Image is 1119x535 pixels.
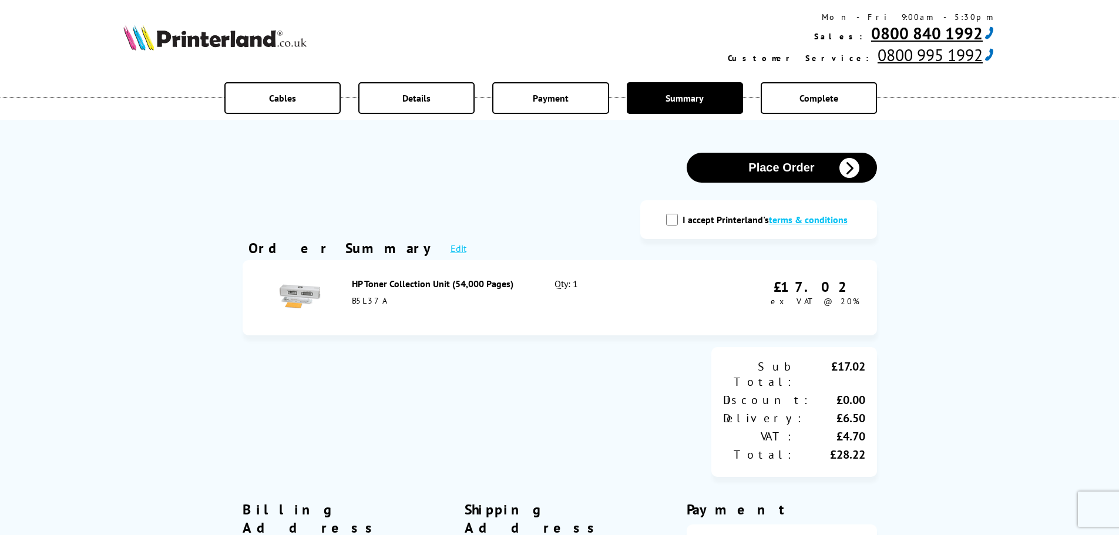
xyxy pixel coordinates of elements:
span: Cables [269,92,296,104]
div: Discount: [723,392,811,408]
div: HP Toner Collection Unit (54,000 Pages) [352,278,529,290]
ctc: Call 0800 995 1992 with Linkus Desktop Client [878,44,996,66]
div: £28.22 [794,447,865,462]
div: Total: [723,447,794,462]
ctcspan: 0800 995 1992 [878,44,983,66]
div: Delivery: [723,410,804,426]
span: Summary [666,92,704,104]
div: VAT: [723,429,794,444]
a: modal_tc [769,214,848,226]
span: Complete [799,92,838,104]
div: £0.00 [811,392,865,408]
div: £6.50 [804,410,865,426]
button: Place Order [687,153,877,183]
div: Mon - Fri 9:00am - 5:30pm [728,12,996,22]
div: £4.70 [794,429,865,444]
img: Printerland Logo [123,25,307,51]
img: HP Toner Collection Unit (54,000 Pages) [280,276,321,317]
span: Sales: [814,31,871,42]
div: B5L37A [352,295,529,306]
div: Qty: 1 [555,278,676,318]
div: Sub Total: [723,359,794,389]
span: Details [402,92,431,104]
a: Edit [451,243,466,254]
div: £17.02 [771,278,859,296]
span: Payment [533,92,569,104]
label: I accept Printerland's [683,214,853,226]
div: Payment [687,500,877,519]
ctc: Call 0800 840 1992 with Linkus Desktop Client [871,22,996,44]
div: £17.02 [794,359,865,389]
ctcspan: 0800 840 1992 [871,22,983,44]
div: Order Summary [248,239,439,257]
span: Customer Service: [728,53,878,63]
a: 0800 840 1992 [871,22,996,44]
span: ex VAT @ 20% [771,296,859,307]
